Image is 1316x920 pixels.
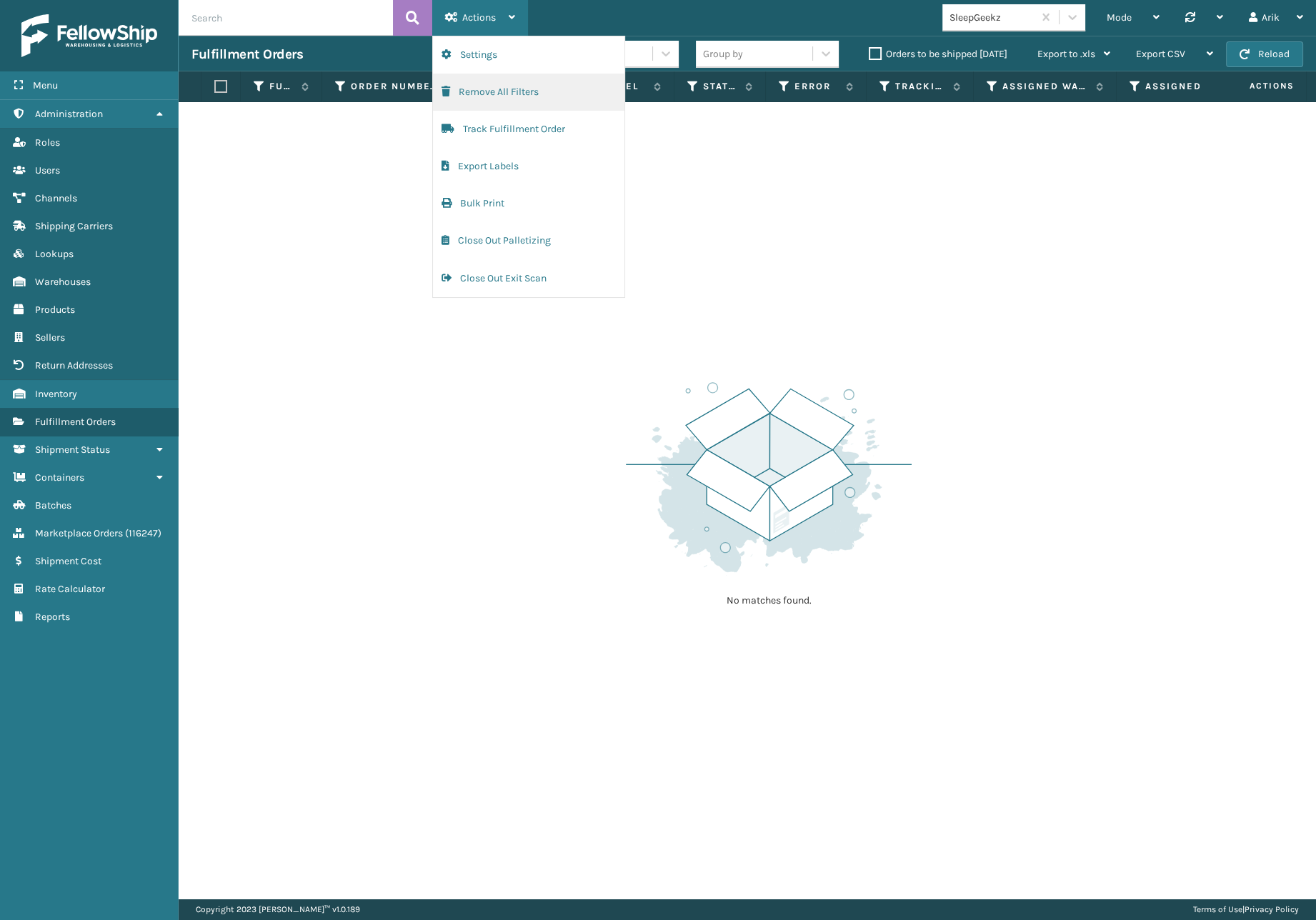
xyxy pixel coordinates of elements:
span: Roles [35,136,60,149]
span: Actions [462,11,496,24]
div: Group by [703,46,743,61]
span: Export to .xls [1037,48,1095,60]
span: Actions [1204,74,1303,98]
span: Batches [35,499,71,511]
span: Users [35,164,60,176]
span: Containers [35,471,84,484]
span: Shipment Cost [35,555,101,567]
label: Tracking Number [895,80,946,93]
span: ( 116247 ) [125,527,161,539]
span: Shipment Status [35,444,110,456]
a: Terms of Use [1193,904,1242,914]
span: Export CSV [1136,48,1185,60]
span: Mode [1107,11,1132,24]
span: Reports [35,611,70,623]
button: Export Labels [433,148,624,185]
label: Assigned Warehouse [1002,80,1089,93]
span: Return Addresses [35,359,113,371]
h3: Fulfillment Orders [191,46,303,63]
label: Order Number [351,80,437,93]
a: Privacy Policy [1245,904,1299,914]
button: Bulk Print [433,185,624,222]
label: Orders to be shipped [DATE] [869,48,1007,60]
button: Close Out Palletizing [433,222,624,259]
span: Rate Calculator [35,583,105,595]
span: Fulfillment Orders [35,416,116,428]
span: Inventory [35,388,77,400]
label: Error [794,80,839,93]
span: Lookups [35,248,74,260]
div: | [1193,899,1299,920]
img: logo [21,14,157,57]
button: Track Fulfillment Order [433,111,624,148]
button: Remove All Filters [433,74,624,111]
span: Warehouses [35,276,91,288]
span: Marketplace Orders [35,527,123,539]
span: Menu [33,79,58,91]
p: Copyright 2023 [PERSON_NAME]™ v 1.0.189 [196,899,360,920]
label: Assigned Carrier Service [1145,80,1232,93]
button: Close Out Exit Scan [433,260,624,297]
label: Status [703,80,738,93]
button: Settings [433,36,624,74]
span: Sellers [35,331,65,344]
span: Channels [35,192,77,204]
div: SleepGeekz [949,10,1035,25]
label: Fulfillment Order Id [269,80,294,93]
button: Reload [1226,41,1303,67]
span: Shipping Carriers [35,220,113,232]
span: Administration [35,108,103,120]
span: Products [35,304,75,316]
